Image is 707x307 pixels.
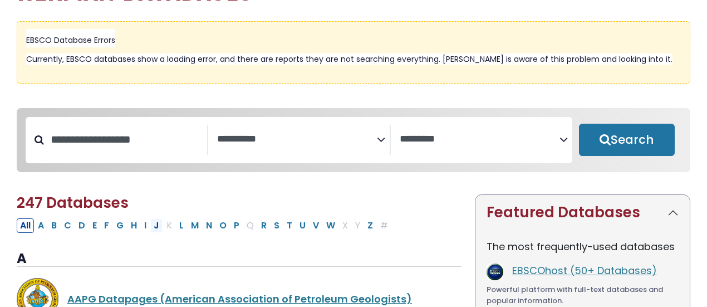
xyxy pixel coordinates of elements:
[26,35,115,46] span: EBSCO Database Errors
[216,218,230,233] button: Filter Results O
[487,239,679,254] p: The most frequently-used databases
[188,218,202,233] button: Filter Results M
[89,218,100,233] button: Filter Results E
[44,130,207,149] input: Search database by title or keyword
[150,218,163,233] button: Filter Results J
[487,284,679,306] div: Powerful platform with full-text databases and popular information.
[48,218,60,233] button: Filter Results B
[26,53,672,65] span: Currently, EBSCO databases show a loading error, and there are reports they are not searching eve...
[176,218,187,233] button: Filter Results L
[579,124,675,156] button: Submit for Search Results
[283,218,296,233] button: Filter Results T
[512,264,657,277] a: EBSCOhost (50+ Databases)
[217,134,377,145] textarea: Search
[364,218,376,233] button: Filter Results Z
[17,193,129,213] span: 247 Databases
[127,218,140,233] button: Filter Results H
[101,218,112,233] button: Filter Results F
[67,292,412,306] a: AAPG Datapages (American Association of Petroleum Geologists)
[400,134,559,145] textarea: Search
[310,218,322,233] button: Filter Results V
[61,218,75,233] button: Filter Results C
[475,195,690,230] button: Featured Databases
[296,218,309,233] button: Filter Results U
[271,218,283,233] button: Filter Results S
[17,108,690,173] nav: Search filters
[75,218,89,233] button: Filter Results D
[141,218,150,233] button: Filter Results I
[258,218,270,233] button: Filter Results R
[323,218,338,233] button: Filter Results W
[203,218,215,233] button: Filter Results N
[35,218,47,233] button: Filter Results A
[17,251,461,267] h3: A
[230,218,243,233] button: Filter Results P
[17,218,34,233] button: All
[17,218,392,232] div: Alpha-list to filter by first letter of database name
[113,218,127,233] button: Filter Results G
